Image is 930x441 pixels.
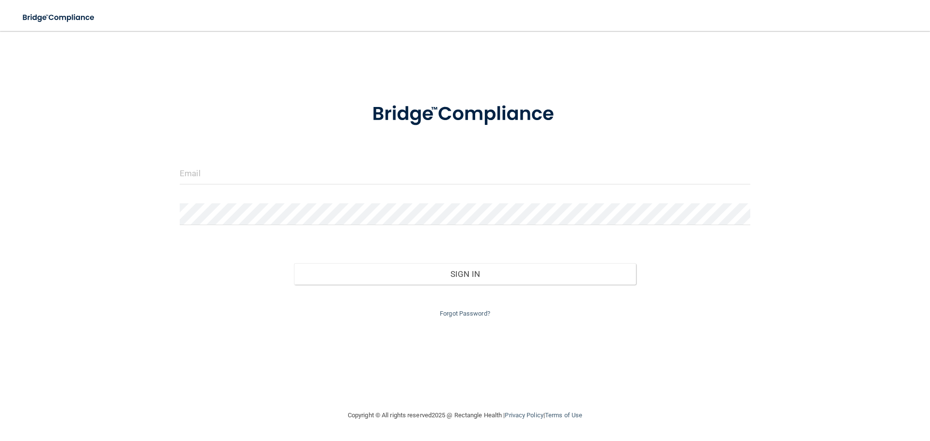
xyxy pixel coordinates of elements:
[440,310,490,317] a: Forgot Password?
[505,411,543,419] a: Privacy Policy
[180,163,750,184] input: Email
[352,89,578,139] img: bridge_compliance_login_screen.278c3ca4.svg
[288,400,642,431] div: Copyright © All rights reserved 2025 @ Rectangle Health | |
[762,372,918,411] iframe: Drift Widget Chat Controller
[15,8,104,28] img: bridge_compliance_login_screen.278c3ca4.svg
[545,411,582,419] a: Terms of Use
[294,263,636,285] button: Sign In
